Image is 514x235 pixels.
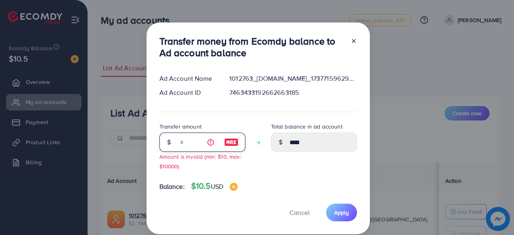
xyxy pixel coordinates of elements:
[279,204,320,221] button: Cancel
[153,74,223,83] div: Ad Account Name
[230,183,238,191] img: image
[191,181,238,191] h4: $10.5
[153,88,223,97] div: Ad Account ID
[223,74,363,83] div: 1012763_[DOMAIN_NAME]_1737715962950
[159,153,241,170] small: Amount is invalid (min: $10, max: $10000)
[159,35,344,59] h3: Transfer money from Ecomdy balance to Ad account balance
[159,123,202,131] label: Transfer amount
[211,182,223,191] span: USD
[326,204,357,221] button: Apply
[223,88,363,97] div: 7463433192662663185
[290,208,310,217] span: Cancel
[159,182,185,191] span: Balance:
[271,123,343,131] label: Total balance in ad account
[334,208,349,217] span: Apply
[224,137,239,147] img: image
